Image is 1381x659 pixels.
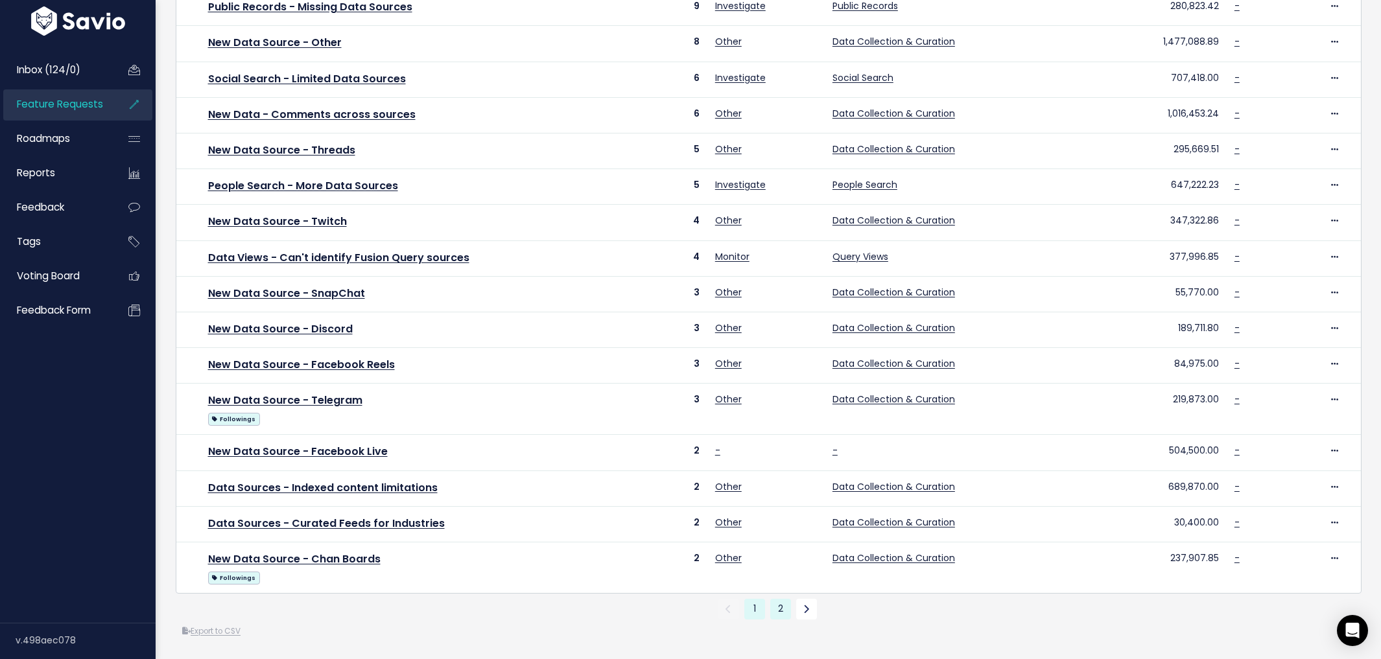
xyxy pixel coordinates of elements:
td: 377,996.85 [1046,240,1227,276]
span: Roadmaps [17,132,70,145]
a: Reports [3,158,108,188]
td: 347,322.86 [1046,205,1227,240]
td: 4 [605,240,707,276]
a: - [1234,444,1240,457]
td: 1,477,088.89 [1046,26,1227,62]
td: 4 [605,205,707,240]
a: New Data Source - Discord [208,321,353,336]
a: - [1234,286,1240,299]
a: - [1234,357,1240,370]
a: - [1234,178,1240,191]
a: Other [715,214,742,227]
a: Data Collection & Curation [832,357,955,370]
a: Data Collection & Curation [832,551,955,564]
a: Roadmaps [3,124,108,154]
a: People Search [832,178,897,191]
span: Feature Requests [17,97,103,111]
a: New Data Source - Facebook Live [208,444,388,459]
img: logo-white.9d6f32f41409.svg [28,6,128,36]
a: New Data Source - Chan Boards [208,551,381,566]
span: 1 [744,599,765,619]
td: 8 [605,26,707,62]
td: 3 [605,312,707,347]
a: Data Collection & Curation [832,516,955,529]
span: Voting Board [17,269,80,283]
td: 219,873.00 [1046,384,1227,435]
a: Other [715,551,742,564]
a: Other [715,480,742,493]
td: 295,669.51 [1046,133,1227,169]
td: 55,770.00 [1046,276,1227,312]
td: 2 [605,435,707,470]
div: v.498aec078 [16,623,156,657]
a: Data Collection & Curation [832,107,955,120]
a: - [832,444,838,457]
a: Data Collection & Curation [832,393,955,406]
span: Feedback form [17,303,91,317]
td: 2 [605,542,707,592]
td: 1,016,453.24 [1046,97,1227,133]
a: Other [715,393,742,406]
a: Feedback form [3,295,108,325]
a: 2 [770,599,791,619]
td: 3 [605,384,707,435]
a: - [715,444,720,457]
a: Voting Board [3,261,108,291]
a: Data Sources - Indexed content limitations [208,480,438,495]
span: Tags [17,235,41,248]
a: Data Collection & Curation [832,286,955,299]
td: 5 [605,169,707,205]
a: - [1234,551,1240,564]
a: Data Collection & Curation [832,480,955,493]
td: 2 [605,506,707,542]
a: - [1234,71,1240,84]
td: 6 [605,62,707,97]
a: Other [715,321,742,334]
a: New Data Source - SnapChat [208,286,365,301]
span: Reports [17,166,55,179]
a: Feature Requests [3,89,108,119]
a: - [1234,250,1240,263]
a: Inbox (124/0) [3,55,108,85]
div: Open Intercom Messenger [1337,615,1368,646]
a: Other [715,107,742,120]
span: Followings [208,572,260,584]
td: 5 [605,133,707,169]
td: 30,400.00 [1046,506,1227,542]
span: Feedback [17,200,64,214]
a: Other [715,143,742,156]
a: - [1234,143,1240,156]
a: Followings [208,569,260,585]
a: Data Collection & Curation [832,214,955,227]
a: - [1234,480,1240,493]
td: 3 [605,276,707,312]
a: Social Search [832,71,893,84]
td: 504,500.00 [1046,435,1227,470]
a: Other [715,35,742,48]
a: New Data Source - Twitch [208,214,347,229]
a: Data Collection & Curation [832,143,955,156]
a: Query Views [832,250,888,263]
td: 189,711.80 [1046,312,1227,347]
a: - [1234,516,1240,529]
a: - [1234,214,1240,227]
td: 707,418.00 [1046,62,1227,97]
td: 2 [605,470,707,506]
td: 689,870.00 [1046,470,1227,506]
a: People Search - More Data Sources [208,178,398,193]
a: New Data Source - Threads [208,143,355,157]
a: Data Collection & Curation [832,321,955,334]
a: Investigate [715,178,766,191]
a: Investigate [715,71,766,84]
a: Followings [208,410,260,426]
span: Followings [208,413,260,426]
td: 237,907.85 [1046,542,1227,592]
a: - [1234,321,1240,334]
a: New Data Source - Facebook Reels [208,357,395,372]
a: Social Search - Limited Data Sources [208,71,406,86]
span: Inbox (124/0) [17,63,80,76]
td: 6 [605,97,707,133]
a: Other [715,516,742,529]
td: 3 [605,348,707,384]
td: 647,222.23 [1046,169,1227,205]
